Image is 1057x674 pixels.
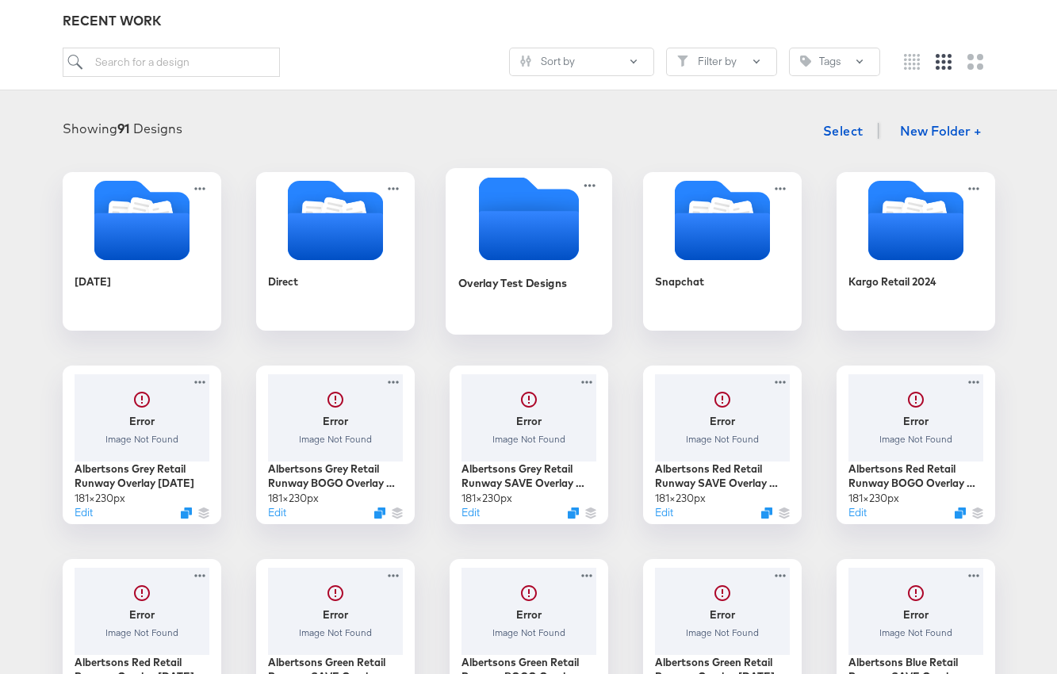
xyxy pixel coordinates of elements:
[837,366,995,524] div: ErrorImage Not FoundAlbertsons Red Retail Runway BOGO Overlay [DATE]181×230pxEditDuplicate
[677,56,688,67] svg: Filter
[446,168,612,335] div: Overlay Test Designs
[823,120,864,142] span: Select
[520,56,531,67] svg: Sliders
[374,507,385,519] svg: Duplicate
[461,491,512,506] div: 181 × 230 px
[848,505,867,520] button: Edit
[75,491,125,506] div: 181 × 230 px
[666,48,777,76] button: FilterFilter by
[655,491,706,506] div: 181 × 230 px
[75,505,93,520] button: Edit
[837,172,995,331] div: Kargo Retail 2024
[75,274,111,289] div: [DATE]
[655,461,790,491] div: Albertsons Red Retail Runway SAVE Overlay [DATE]
[761,507,772,519] svg: Duplicate
[568,507,579,519] svg: Duplicate
[461,505,480,520] button: Edit
[63,12,995,30] div: RECENT WORK
[63,172,221,331] div: [DATE]
[643,366,802,524] div: ErrorImage Not FoundAlbertsons Red Retail Runway SAVE Overlay [DATE]181×230pxEditDuplicate
[848,274,936,289] div: Kargo Retail 2024
[789,48,880,76] button: TagTags
[63,120,182,138] div: Showing Designs
[450,366,608,524] div: ErrorImage Not FoundAlbertsons Grey Retail Runway SAVE Overlay [DATE]181×230pxEditDuplicate
[800,56,811,67] svg: Tag
[63,366,221,524] div: ErrorImage Not FoundAlbertsons Grey Retail Runway Overlay [DATE]181×230pxEditDuplicate
[936,54,952,70] svg: Medium grid
[268,505,286,520] button: Edit
[458,275,567,290] div: Overlay Test Designs
[75,461,209,491] div: Albertsons Grey Retail Runway Overlay [DATE]
[837,181,995,260] svg: Folder
[268,491,319,506] div: 181 × 230 px
[256,172,415,331] div: Direct
[509,48,654,76] button: SlidersSort by
[848,461,983,491] div: Albertsons Red Retail Runway BOGO Overlay [DATE]
[967,54,983,70] svg: Large grid
[643,181,802,260] svg: Folder
[268,461,403,491] div: Albertsons Grey Retail Runway BOGO Overlay [DATE]
[181,507,192,519] svg: Duplicate
[655,274,704,289] div: Snapchat
[63,48,280,77] input: Search for a design
[117,121,130,136] strong: 91
[256,366,415,524] div: ErrorImage Not FoundAlbertsons Grey Retail Runway BOGO Overlay [DATE]181×230pxEditDuplicate
[256,181,415,260] svg: Folder
[268,274,298,289] div: Direct
[655,505,673,520] button: Edit
[955,507,966,519] svg: Duplicate
[904,54,920,70] svg: Small grid
[63,181,221,260] svg: Folder
[461,461,596,491] div: Albertsons Grey Retail Runway SAVE Overlay [DATE]
[446,177,612,260] svg: Empty folder
[817,115,870,147] button: Select
[643,172,802,331] div: Snapchat
[887,117,995,147] button: New Folder +
[848,491,899,506] div: 181 × 230 px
